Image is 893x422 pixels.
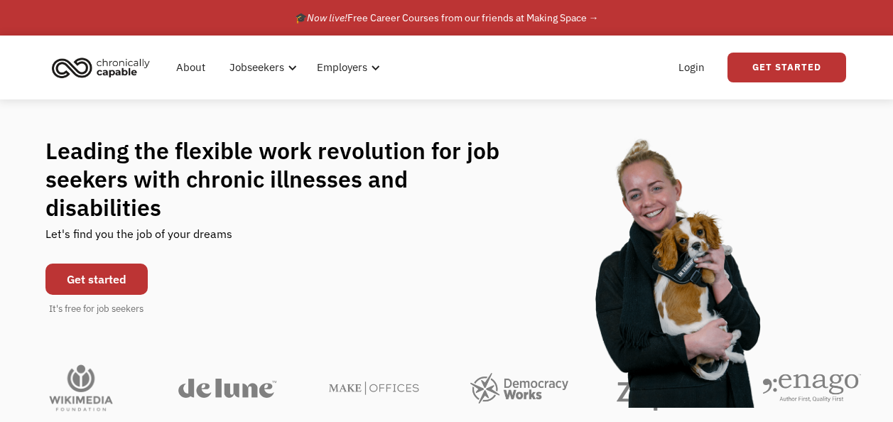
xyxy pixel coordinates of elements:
div: Employers [317,59,367,76]
img: Chronically Capable logo [48,52,154,83]
a: Login [670,45,713,90]
a: Get Started [727,53,846,82]
div: Jobseekers [229,59,284,76]
div: Let's find you the job of your dreams [45,222,232,256]
a: About [168,45,214,90]
div: Employers [308,45,384,90]
div: It's free for job seekers [49,302,144,316]
a: Get started [45,264,148,295]
a: home [48,52,161,83]
em: Now live! [307,11,347,24]
div: Jobseekers [221,45,301,90]
div: 🎓 Free Career Courses from our friends at Making Space → [295,9,599,26]
h1: Leading the flexible work revolution for job seekers with chronic illnesses and disabilities [45,136,527,222]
